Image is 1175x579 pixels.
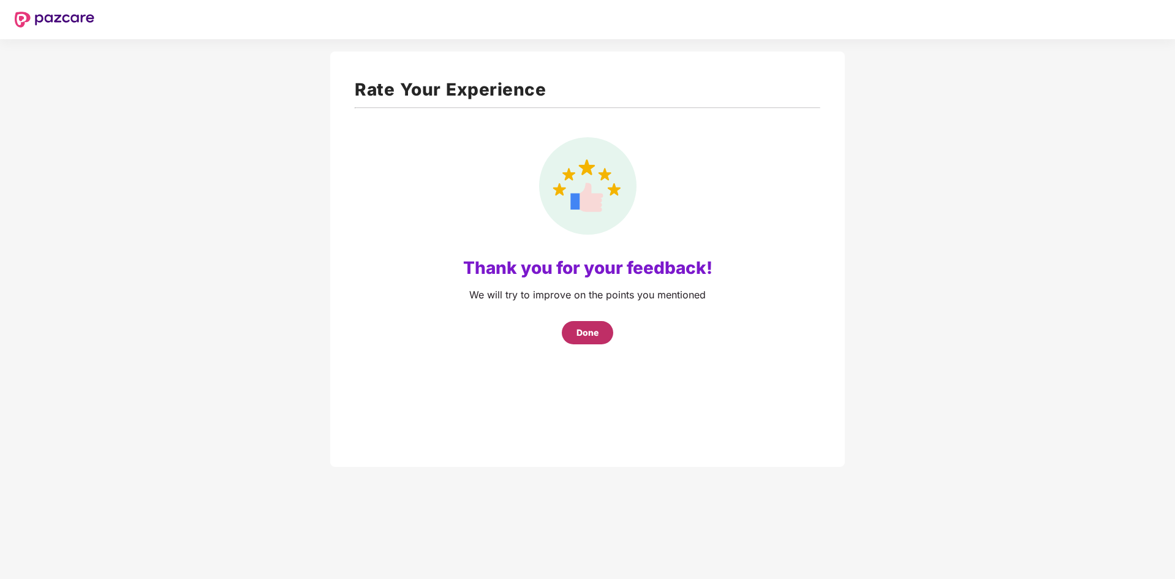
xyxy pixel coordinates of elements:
[355,76,820,103] h1: Rate Your Experience
[469,289,706,301] div: We will try to improve on the points you mentioned
[15,12,94,28] img: New Pazcare Logo
[576,326,599,339] div: Done
[463,259,712,276] div: Thank you for your feedback!
[539,137,637,235] img: svg+xml;base64,PHN2ZyB4bWxucz0iaHR0cDovL3d3dy53My5vcmcvMjAwMC9zdmciIHdpZHRoPSIxNTkiIGhlaWdodD0iMT...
